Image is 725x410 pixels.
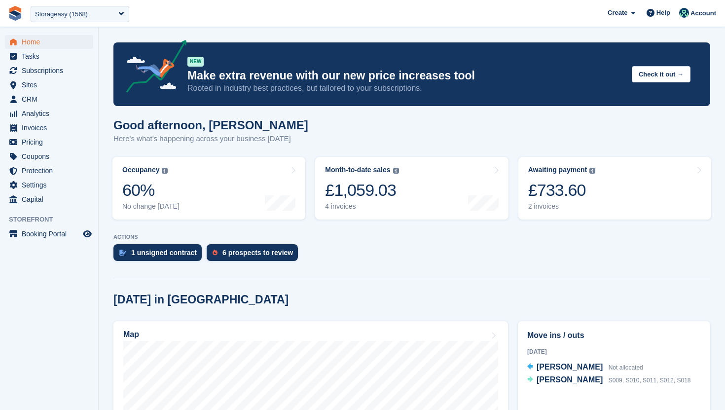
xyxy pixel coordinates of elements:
[5,49,93,63] a: menu
[589,168,595,174] img: icon-info-grey-7440780725fd019a000dd9b08b2336e03edf1995a4989e88bcd33f0948082b44.svg
[5,149,93,163] a: menu
[5,121,93,135] a: menu
[518,157,711,220] a: Awaiting payment £733.60 2 invoices
[207,244,303,266] a: 6 prospects to review
[118,40,187,96] img: price-adjustments-announcement-icon-8257ccfd72463d97f412b2fc003d46551f7dbcb40ab6d574587a9cd5c0d94...
[122,180,180,200] div: 60%
[35,9,88,19] div: Storageasy (1568)
[187,69,624,83] p: Make extra revenue with our new price increases tool
[527,347,701,356] div: [DATE]
[187,57,204,67] div: NEW
[5,64,93,77] a: menu
[609,364,643,371] span: Not allocated
[22,164,81,178] span: Protection
[537,363,603,371] span: [PERSON_NAME]
[162,168,168,174] img: icon-info-grey-7440780725fd019a000dd9b08b2336e03edf1995a4989e88bcd33f0948082b44.svg
[528,166,587,174] div: Awaiting payment
[679,8,689,18] img: Jennifer Ofodile
[123,330,139,339] h2: Map
[315,157,508,220] a: Month-to-date sales £1,059.03 4 invoices
[22,192,81,206] span: Capital
[5,192,93,206] a: menu
[528,202,596,211] div: 2 invoices
[537,375,603,384] span: [PERSON_NAME]
[213,250,217,256] img: prospect-51fa495bee0391a8d652442698ab0144808aea92771e9ea1ae160a38d050c398.svg
[22,92,81,106] span: CRM
[113,234,710,240] p: ACTIONS
[222,249,293,257] div: 6 prospects to review
[113,118,308,132] h1: Good afternoon, [PERSON_NAME]
[22,107,81,120] span: Analytics
[5,107,93,120] a: menu
[527,374,691,387] a: [PERSON_NAME] S009, S010, S011, S012, S018
[22,78,81,92] span: Sites
[5,78,93,92] a: menu
[690,8,716,18] span: Account
[5,135,93,149] a: menu
[5,164,93,178] a: menu
[22,49,81,63] span: Tasks
[527,330,701,341] h2: Move ins / outs
[22,178,81,192] span: Settings
[609,377,691,384] span: S009, S010, S011, S012, S018
[5,178,93,192] a: menu
[81,228,93,240] a: Preview store
[9,215,98,224] span: Storefront
[113,293,289,306] h2: [DATE] in [GEOGRAPHIC_DATA]
[325,166,390,174] div: Month-to-date sales
[325,180,399,200] div: £1,059.03
[112,157,305,220] a: Occupancy 60% No change [DATE]
[113,244,207,266] a: 1 unsigned contract
[122,166,159,174] div: Occupancy
[393,168,399,174] img: icon-info-grey-7440780725fd019a000dd9b08b2336e03edf1995a4989e88bcd33f0948082b44.svg
[632,66,690,82] button: Check it out →
[22,121,81,135] span: Invoices
[22,149,81,163] span: Coupons
[187,83,624,94] p: Rooted in industry best practices, but tailored to your subscriptions.
[5,227,93,241] a: menu
[22,35,81,49] span: Home
[8,6,23,21] img: stora-icon-8386f47178a22dfd0bd8f6a31ec36ba5ce8667c1dd55bd0f319d3a0aa187defe.svg
[122,202,180,211] div: No change [DATE]
[22,135,81,149] span: Pricing
[5,35,93,49] a: menu
[325,202,399,211] div: 4 invoices
[22,64,81,77] span: Subscriptions
[119,250,126,256] img: contract_signature_icon-13c848040528278c33f63329250d36e43548de30e8caae1d1a13099fd9432cc5.svg
[131,249,197,257] div: 1 unsigned contract
[608,8,627,18] span: Create
[113,133,308,145] p: Here's what's happening across your business [DATE]
[656,8,670,18] span: Help
[528,180,596,200] div: £733.60
[527,361,643,374] a: [PERSON_NAME] Not allocated
[22,227,81,241] span: Booking Portal
[5,92,93,106] a: menu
